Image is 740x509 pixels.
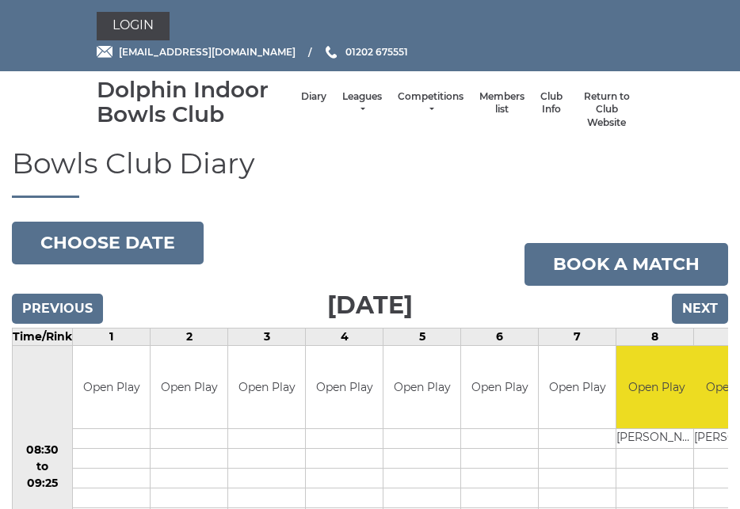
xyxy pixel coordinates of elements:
a: Diary [301,90,326,104]
a: Members list [479,90,524,116]
td: 6 [461,328,539,345]
td: 3 [228,328,306,345]
button: Choose date [12,222,204,264]
a: Club Info [540,90,563,116]
td: Open Play [151,346,227,429]
td: Open Play [73,346,150,429]
h1: Bowls Club Diary [12,148,728,198]
td: Open Play [616,346,696,429]
a: Book a match [524,243,728,286]
td: Open Play [461,346,538,429]
input: Next [672,294,728,324]
a: Phone us 01202 675551 [323,44,408,59]
td: Open Play [383,346,460,429]
td: 4 [306,328,383,345]
td: Time/Rink [13,328,73,345]
td: Open Play [228,346,305,429]
td: 5 [383,328,461,345]
td: Open Play [539,346,616,429]
td: 1 [73,328,151,345]
input: Previous [12,294,103,324]
a: Login [97,12,170,40]
span: 01202 675551 [345,46,408,58]
img: Phone us [326,46,337,59]
a: Leagues [342,90,382,116]
div: Dolphin Indoor Bowls Club [97,78,293,127]
a: Return to Club Website [578,90,635,130]
td: 2 [151,328,228,345]
span: [EMAIL_ADDRESS][DOMAIN_NAME] [119,46,296,58]
td: [PERSON_NAME] [616,429,696,449]
a: Email [EMAIL_ADDRESS][DOMAIN_NAME] [97,44,296,59]
td: 8 [616,328,694,345]
a: Competitions [398,90,463,116]
td: 7 [539,328,616,345]
td: Open Play [306,346,383,429]
img: Email [97,46,113,58]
